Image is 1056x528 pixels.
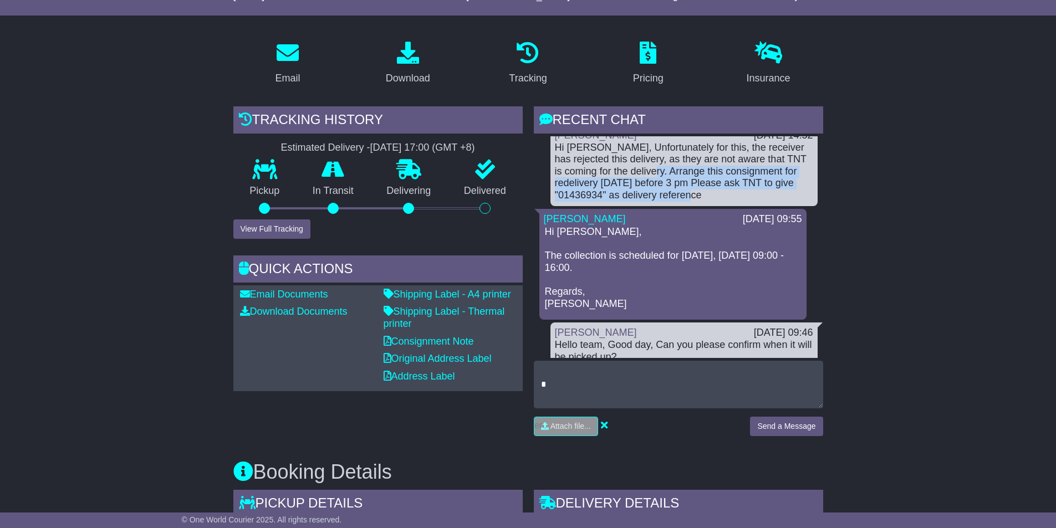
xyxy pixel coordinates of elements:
[233,106,523,136] div: Tracking history
[240,289,328,300] a: Email Documents
[545,226,801,310] p: Hi [PERSON_NAME], The collection is scheduled for [DATE], [DATE] 09:00 - 16:00. Regards, [PERSON_...
[384,306,505,329] a: Shipping Label - Thermal printer
[626,38,671,90] a: Pricing
[555,142,813,202] div: Hi [PERSON_NAME], Unfortunately for this, the receiver has rejected this delivery, as they are no...
[233,219,310,239] button: View Full Tracking
[370,185,448,197] p: Delivering
[544,213,626,224] a: [PERSON_NAME]
[379,38,437,90] a: Download
[182,515,342,524] span: © One World Courier 2025. All rights reserved.
[384,353,492,364] a: Original Address Label
[386,71,430,86] div: Download
[747,71,790,86] div: Insurance
[555,339,813,363] div: Hello team, Good day, Can you please confirm when it will be picked up?
[754,327,813,339] div: [DATE] 09:46
[384,371,455,382] a: Address Label
[750,417,823,436] button: Send a Message
[233,142,523,154] div: Estimated Delivery -
[555,327,637,338] a: [PERSON_NAME]
[233,461,823,483] h3: Booking Details
[743,213,802,225] div: [DATE] 09:55
[384,336,474,347] a: Consignment Note
[534,490,823,520] div: Delivery Details
[370,142,475,154] div: [DATE] 17:00 (GMT +8)
[633,71,664,86] div: Pricing
[739,38,798,90] a: Insurance
[268,38,307,90] a: Email
[233,185,297,197] p: Pickup
[233,490,523,520] div: Pickup Details
[502,38,554,90] a: Tracking
[384,289,511,300] a: Shipping Label - A4 printer
[296,185,370,197] p: In Transit
[233,255,523,285] div: Quick Actions
[447,185,523,197] p: Delivered
[240,306,348,317] a: Download Documents
[509,71,547,86] div: Tracking
[534,106,823,136] div: RECENT CHAT
[275,71,300,86] div: Email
